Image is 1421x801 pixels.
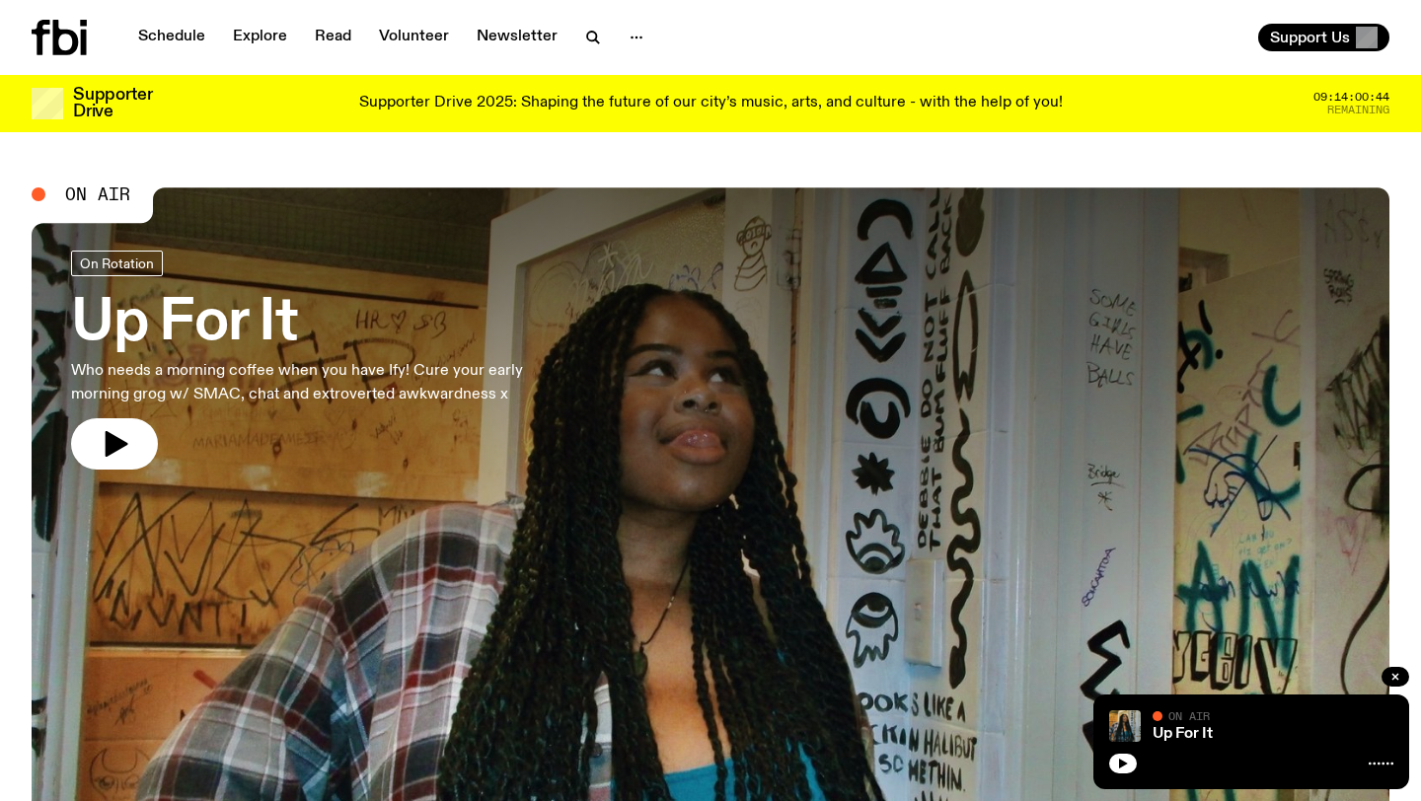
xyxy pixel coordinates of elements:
[126,24,217,51] a: Schedule
[65,185,130,203] span: On Air
[1153,726,1213,742] a: Up For It
[1109,710,1141,742] img: Ify - a Brown Skin girl with black braided twists, looking up to the side with her tongue stickin...
[1258,24,1389,51] button: Support Us
[1270,29,1350,46] span: Support Us
[303,24,363,51] a: Read
[71,296,576,351] h3: Up For It
[221,24,299,51] a: Explore
[71,251,163,276] a: On Rotation
[71,359,576,406] p: Who needs a morning coffee when you have Ify! Cure your early morning grog w/ SMAC, chat and extr...
[1313,92,1389,103] span: 09:14:00:44
[465,24,569,51] a: Newsletter
[73,87,152,120] h3: Supporter Drive
[80,255,154,270] span: On Rotation
[1168,709,1210,722] span: On Air
[71,251,576,470] a: Up For ItWho needs a morning coffee when you have Ify! Cure your early morning grog w/ SMAC, chat...
[367,24,461,51] a: Volunteer
[359,95,1063,112] p: Supporter Drive 2025: Shaping the future of our city’s music, arts, and culture - with the help o...
[1327,105,1389,115] span: Remaining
